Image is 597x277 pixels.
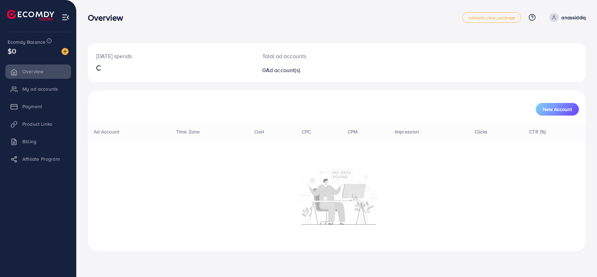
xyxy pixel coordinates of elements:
[536,103,579,116] button: New Account
[62,13,70,21] img: menu
[561,13,586,22] p: anassiddiq
[88,13,129,23] h3: Overview
[262,67,370,74] h2: 0
[266,66,300,74] span: Ad account(s)
[96,52,246,60] p: [DATE] spends
[7,10,54,21] img: logo
[8,39,45,46] span: Ecomdy Balance
[262,52,370,60] p: Total ad accounts
[468,15,515,20] span: adreach_new_package
[62,48,69,55] img: image
[462,12,521,23] a: adreach_new_package
[547,13,586,22] a: anassiddiq
[543,107,572,112] span: New Account
[8,46,16,56] span: $0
